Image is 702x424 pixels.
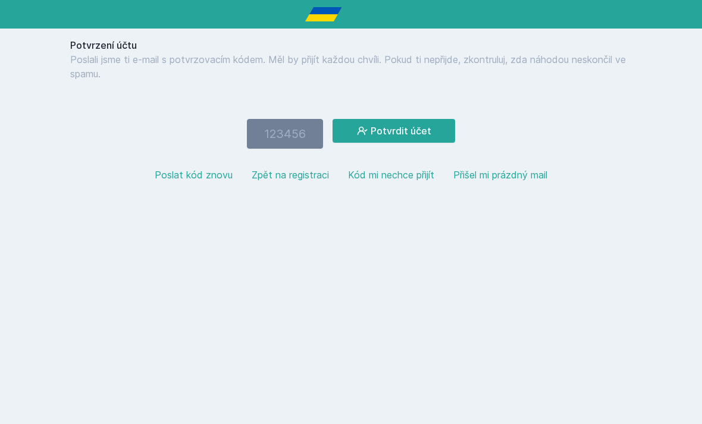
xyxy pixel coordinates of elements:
button: Kód mi nechce přijít [348,168,434,182]
h1: Potvrzení účtu [70,38,632,52]
button: Přišel mi prázdný mail [453,168,547,182]
button: Zpět na registraci [252,168,329,182]
button: Poslat kód znovu [155,168,233,182]
button: Potvrdit účet [333,119,455,143]
p: Poslali jsme ti e-mail s potvrzovacím kódem. Měl by přijít každou chvíli. Pokud ti nepřijde, zkon... [70,52,632,81]
input: 123456 [247,119,323,149]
